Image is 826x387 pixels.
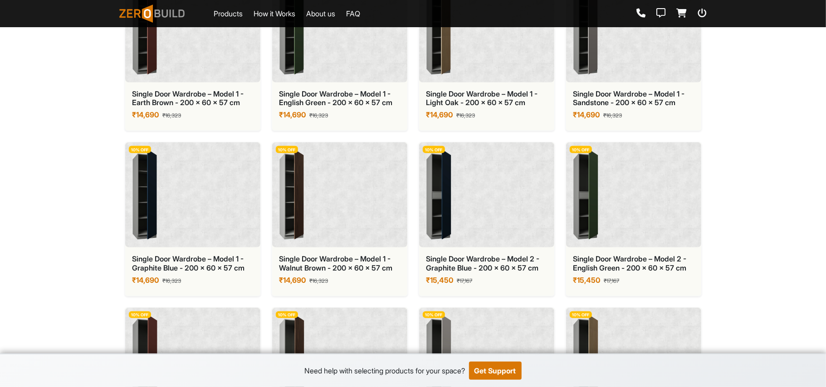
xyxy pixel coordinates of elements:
span: ₹16,323 [163,112,181,119]
a: Logout [698,9,707,19]
img: ZeroBuild logo [119,5,185,23]
span: 10 % OFF [276,311,298,318]
img: Single Door Wardrobe – Model 1 - Graphite Blue - 200 x 60 x 57 cm [132,150,157,240]
a: How it Works [254,8,295,19]
span: ₹14,690 [426,110,453,119]
span: ₹15,450 [573,276,601,285]
span: ₹17,167 [604,277,620,284]
span: ₹14,690 [279,110,306,119]
div: Single Door Wardrobe – Model 1 - Sandstone - 200 x 60 x 57 cm [573,90,694,107]
a: About us [306,8,335,19]
div: Single Door Wardrobe – Model 1 - Light Oak - 200 x 60 x 57 cm [426,90,547,107]
img: Single Door Wardrobe – Model 2 - Graphite Blue - 200 x 60 x 57 cm [426,150,452,240]
span: ₹14,690 [279,276,306,285]
img: Single Door Wardrobe – Model 2 - English Green - 200 x 60 x 57 cm [573,150,599,240]
span: ₹16,323 [457,112,475,119]
span: ₹14,690 [132,110,159,119]
span: ₹14,690 [573,110,600,119]
span: ₹16,323 [310,277,328,284]
a: Single Door Wardrobe – Model 2 - English Green - 200 x 60 x 57 cm10% OFFSingle Door Wardrobe – Mo... [566,142,702,296]
div: Need help with selecting products for your space? [305,365,465,376]
span: 10 % OFF [129,146,152,153]
a: FAQ [346,8,360,19]
span: 10 % OFF [276,146,298,153]
span: 10 % OFF [129,311,152,318]
a: Single Door Wardrobe – Model 2 - Graphite Blue - 200 x 60 x 57 cm10% OFFSingle Door Wardrobe – Mo... [419,142,555,296]
div: Single Door Wardrobe – Model 2 - English Green - 200 x 60 x 57 cm [573,255,694,272]
span: 10 % OFF [423,311,445,318]
div: Single Door Wardrobe – Model 2 - Graphite Blue - 200 x 60 x 57 cm [426,255,547,272]
div: Single Door Wardrobe – Model 1 - English Green - 200 x 60 x 57 cm [279,90,400,107]
span: ₹14,690 [132,276,159,285]
span: 10 % OFF [423,146,445,153]
span: ₹16,323 [310,112,328,119]
a: Single Door Wardrobe – Model 1 - Walnut Brown - 200 x 60 x 57 cm10% OFFSingle Door Wardrobe – Mod... [272,142,408,296]
img: Single Door Wardrobe – Model 1 - Walnut Brown - 200 x 60 x 57 cm [279,150,304,240]
div: Single Door Wardrobe – Model 1 - Graphite Blue - 200 x 60 x 57 cm [132,255,253,272]
span: ₹16,323 [604,112,622,119]
a: Products [214,8,243,19]
div: Single Door Wardrobe – Model 1 - Earth Brown - 200 x 60 x 57 cm [132,90,253,107]
span: ₹17,167 [457,277,473,284]
span: ₹15,450 [426,276,454,285]
button: Get Support [469,362,522,380]
div: Single Door Wardrobe – Model 1 - Walnut Brown - 200 x 60 x 57 cm [279,255,400,272]
span: ₹16,323 [163,277,181,284]
span: 10 % OFF [570,146,592,153]
span: 10 % OFF [570,311,592,318]
a: Single Door Wardrobe – Model 1 - Graphite Blue - 200 x 60 x 57 cm10% OFFSingle Door Wardrobe – Mo... [125,142,261,296]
